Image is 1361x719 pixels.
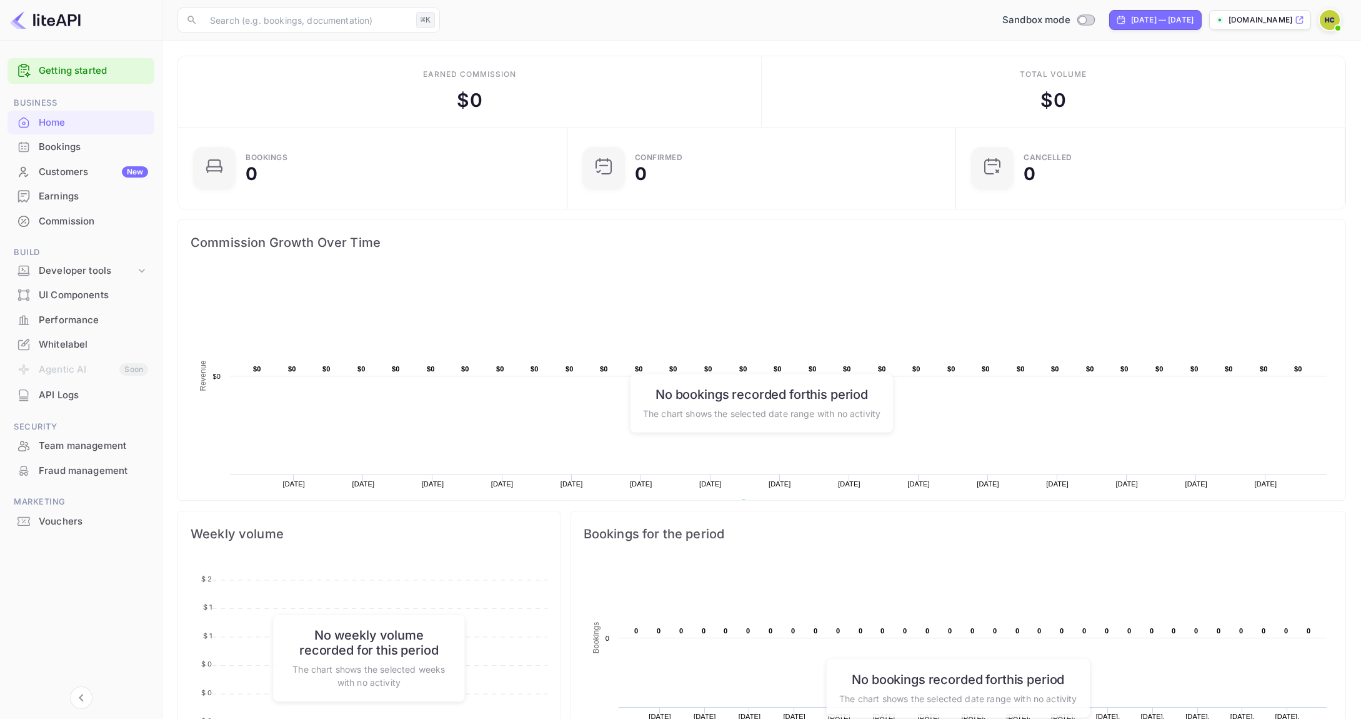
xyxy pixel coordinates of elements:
[39,515,148,529] div: Vouchers
[769,627,772,635] text: 0
[1217,627,1220,635] text: 0
[199,360,207,391] text: Revenue
[212,373,221,380] text: $0
[422,480,444,488] text: [DATE]
[1185,480,1207,488] text: [DATE]
[288,365,296,373] text: $0
[7,96,154,110] span: Business
[352,480,375,488] text: [DATE]
[7,184,154,208] a: Earnings
[1082,627,1086,635] text: 0
[1002,13,1070,28] span: Sandbox mode
[39,64,148,78] a: Getting started
[7,383,154,406] a: API Logs
[679,627,683,635] text: 0
[746,627,750,635] text: 0
[752,500,784,508] text: Revenue
[1194,627,1198,635] text: 0
[769,480,791,488] text: [DATE]
[7,135,154,158] a: Bookings
[643,386,880,401] h6: No bookings recorded for this period
[7,420,154,434] span: Security
[39,140,148,154] div: Bookings
[1172,627,1175,635] text: 0
[592,622,601,654] text: Bookings
[7,111,154,135] div: Home
[357,365,366,373] text: $0
[1020,69,1087,80] div: Total volume
[7,333,154,357] div: Whitelabel
[843,365,851,373] text: $0
[912,365,920,373] text: $0
[859,627,862,635] text: 0
[1109,10,1202,30] div: Click to change the date range period
[39,439,148,453] div: Team management
[7,383,154,408] div: API Logs
[836,627,840,635] text: 0
[600,365,608,373] text: $0
[7,160,154,184] div: CustomersNew
[903,627,907,635] text: 0
[635,365,643,373] text: $0
[7,160,154,183] a: CustomersNew
[39,214,148,229] div: Commission
[7,283,154,306] a: UI Components
[1017,365,1025,373] text: $0
[669,365,677,373] text: $0
[7,308,154,331] a: Performance
[630,480,652,488] text: [DATE]
[1262,627,1265,635] text: 0
[202,8,411,33] input: Search (e.g. bookings, documentation)
[1190,365,1199,373] text: $0
[1284,627,1288,635] text: 0
[7,510,154,533] a: Vouchers
[1229,14,1292,26] p: [DOMAIN_NAME]
[203,631,212,640] tspan: $ 1
[702,627,705,635] text: 0
[10,10,81,30] img: LiteAPI logo
[191,524,547,544] span: Weekly volume
[7,459,154,482] a: Fraud management
[970,627,974,635] text: 0
[7,459,154,483] div: Fraud management
[907,480,930,488] text: [DATE]
[1150,627,1154,635] text: 0
[584,524,1333,544] span: Bookings for the period
[839,671,1077,686] h6: No bookings recorded for this period
[7,58,154,84] div: Getting started
[605,635,609,642] text: 0
[203,603,212,611] tspan: $ 1
[286,663,452,689] p: The chart shows the selected weeks with no activity
[997,13,1099,28] div: Switch to Production mode
[1086,365,1094,373] text: $0
[880,627,884,635] text: 0
[423,69,516,80] div: Earned commission
[774,365,782,373] text: $0
[657,627,661,635] text: 0
[1225,365,1233,373] text: $0
[201,688,212,697] tspan: $ 0
[704,365,712,373] text: $0
[699,480,722,488] text: [DATE]
[7,434,154,458] div: Team management
[839,691,1077,705] p: The chart shows the selected date range with no activity
[791,627,795,635] text: 0
[7,246,154,259] span: Build
[7,111,154,134] a: Home
[1320,10,1340,30] img: Hugo Cannon
[1060,627,1064,635] text: 0
[496,365,504,373] text: $0
[1040,86,1065,114] div: $ 0
[947,365,955,373] text: $0
[7,308,154,333] div: Performance
[993,627,997,635] text: 0
[7,209,154,234] div: Commission
[1155,365,1164,373] text: $0
[838,480,860,488] text: [DATE]
[246,165,257,183] div: 0
[427,365,435,373] text: $0
[561,480,583,488] text: [DATE]
[246,154,287,161] div: Bookings
[39,189,148,204] div: Earnings
[1255,480,1277,488] text: [DATE]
